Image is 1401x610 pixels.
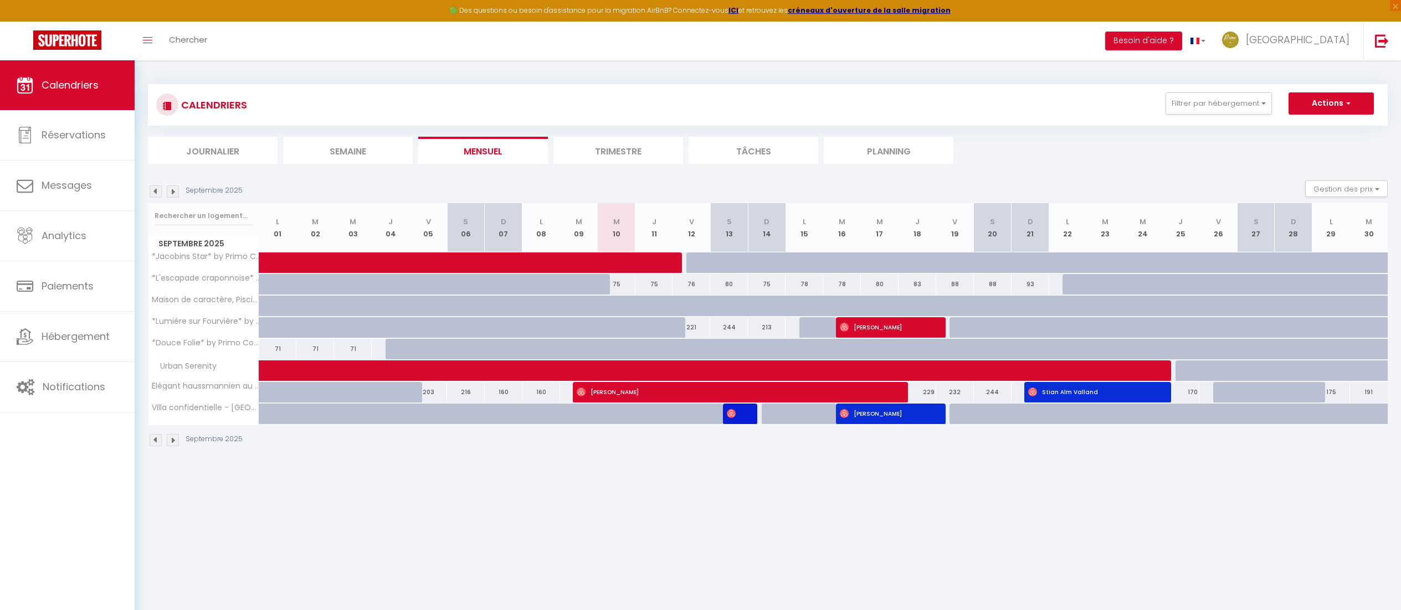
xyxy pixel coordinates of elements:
[150,296,261,304] span: Maison de caractère, Piscine et vue exceptionnelle Monts d'Or
[936,203,974,252] th: 19
[861,274,899,294] div: 80
[748,317,786,338] div: 213
[1140,216,1146,227] abbr: M
[1028,216,1033,227] abbr: D
[186,185,243,196] p: Septembre 2025
[748,274,786,294] div: 75
[673,274,710,294] div: 76
[178,92,247,117] h3: CALENDRIERS
[786,203,823,252] th: 15
[540,216,543,227] abbr: L
[1275,203,1312,252] th: 28
[148,137,278,164] li: Journalier
[915,216,920,227] abbr: J
[350,216,356,227] abbr: M
[447,382,485,402] div: 216
[635,203,673,252] th: 11
[598,274,635,294] div: 75
[673,203,710,252] th: 12
[42,229,86,242] span: Analytics
[372,203,409,252] th: 04
[150,252,261,261] span: *Jacobins Star* by Primo Conciergerie
[42,329,110,343] span: Hébergement
[974,203,1012,252] th: 20
[577,381,891,402] span: [PERSON_NAME]
[1214,22,1363,60] a: ... [GEOGRAPHIC_DATA]
[788,6,951,15] a: créneaux d'ouverture de la salle migration
[803,216,806,227] abbr: L
[710,317,748,338] div: 244
[952,216,957,227] abbr: V
[876,216,883,227] abbr: M
[673,317,710,338] div: 221
[426,216,431,227] abbr: V
[1222,32,1239,48] img: ...
[334,339,372,359] div: 71
[1124,203,1162,252] th: 24
[1166,92,1272,115] button: Filtrer par hébergement
[150,317,261,325] span: *Lumière sur Fourvière* by Primo Conciergerie
[1105,32,1182,50] button: Besoin d'aide ?
[522,382,560,402] div: 160
[1246,33,1349,46] span: [GEOGRAPHIC_DATA]
[150,382,261,390] span: Élégant haussmannien au cœur de [GEOGRAPHIC_DATA]
[296,203,334,252] th: 02
[409,203,447,252] th: 05
[418,137,548,164] li: Mensuel
[501,216,506,227] abbr: D
[728,6,738,15] a: ICI
[1350,203,1388,252] th: 30
[1254,216,1259,227] abbr: S
[150,404,261,412] span: Villa confidentielle - [GEOGRAPHIC_DATA]
[522,203,560,252] th: 08
[283,137,413,164] li: Semaine
[1305,180,1388,197] button: Gestion des prix
[42,279,94,293] span: Paiements
[824,137,953,164] li: Planning
[186,434,243,444] p: Septembre 2025
[840,403,928,424] span: [PERSON_NAME]
[576,216,582,227] abbr: M
[652,216,656,227] abbr: J
[276,216,279,227] abbr: L
[155,206,253,226] input: Rechercher un logement...
[150,274,261,282] span: *L'escapade craponnoise* by Primo Conciergerie
[710,203,748,252] th: 13
[42,128,106,142] span: Réservations
[1028,381,1154,402] span: Stian Alm Valland
[1012,274,1049,294] div: 93
[899,203,936,252] th: 18
[1312,382,1350,402] div: 175
[33,30,101,50] img: Super Booking
[485,382,522,402] div: 160
[861,203,899,252] th: 17
[899,382,936,402] div: 229
[259,203,297,252] th: 01
[613,216,620,227] abbr: M
[1199,203,1237,252] th: 26
[296,339,334,359] div: 71
[148,236,259,252] span: Septembre 2025
[1237,203,1275,252] th: 27
[764,216,769,227] abbr: D
[42,178,92,192] span: Messages
[1012,203,1049,252] th: 21
[1216,216,1221,227] abbr: V
[710,274,748,294] div: 80
[748,203,786,252] th: 14
[42,78,99,92] span: Calendriers
[823,274,861,294] div: 78
[463,216,468,227] abbr: S
[974,274,1012,294] div: 88
[1291,216,1296,227] abbr: D
[334,203,372,252] th: 03
[161,22,215,60] a: Chercher
[169,34,207,45] span: Chercher
[43,380,105,394] span: Notifications
[1162,382,1199,402] div: 170
[936,274,974,294] div: 88
[1066,216,1069,227] abbr: L
[553,137,683,164] li: Trimestre
[447,203,485,252] th: 06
